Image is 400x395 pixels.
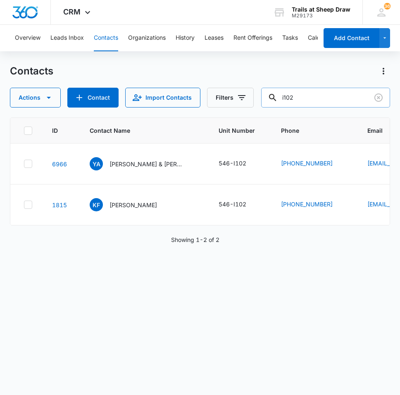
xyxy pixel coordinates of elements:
div: account name [292,6,350,13]
button: Overview [15,25,40,51]
div: Phone - (970) 702-0078 - Select to Edit Field [281,159,348,169]
button: Clear [372,91,385,104]
span: Unit Number [219,126,261,135]
input: Search Contacts [261,88,390,108]
span: CRM [63,7,81,16]
span: Contact Name [90,126,187,135]
span: Phone [281,126,336,135]
div: 546-I102 [219,200,246,208]
button: Add Contact [67,88,119,108]
button: Rent Offerings [233,25,272,51]
a: Navigate to contact details page for Kevin Frawley [52,201,67,208]
button: Organizations [128,25,166,51]
h1: Contacts [10,65,53,77]
button: Actions [377,65,390,78]
button: Filters [207,88,254,108]
button: Actions [10,88,61,108]
a: [PHONE_NUMBER] [281,159,333,168]
button: Calendar [308,25,332,51]
a: Navigate to contact details page for Yadria Aguirre & Adrian Torres [52,160,67,168]
div: account id [292,13,350,19]
span: KF [90,198,103,211]
button: Leases [205,25,224,51]
div: Contact Name - Kevin Frawley - Select to Edit Field [90,198,172,211]
div: Contact Name - Yadria Aguirre & Adrian Torres - Select to Edit Field [90,157,199,170]
span: YA [90,157,103,170]
button: Add Contact [324,28,379,48]
p: [PERSON_NAME] [110,201,157,209]
div: Unit Number - 546-I102 - Select to Edit Field [219,159,261,169]
span: 36 [384,3,390,10]
div: 546-I102 [219,159,246,168]
p: [PERSON_NAME] & [PERSON_NAME] [110,160,184,168]
a: [PHONE_NUMBER] [281,200,333,208]
button: Tasks [282,25,298,51]
button: Contacts [94,25,118,51]
div: notifications count [384,3,390,10]
span: ID [52,126,58,135]
div: Phone - (214) 726-2700 - Select to Edit Field [281,200,348,210]
p: Showing 1-2 of 2 [171,235,219,244]
div: Unit Number - 546-I102 - Select to Edit Field [219,200,261,210]
button: History [176,25,195,51]
button: Leads Inbox [50,25,84,51]
button: Import Contacts [125,88,200,108]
